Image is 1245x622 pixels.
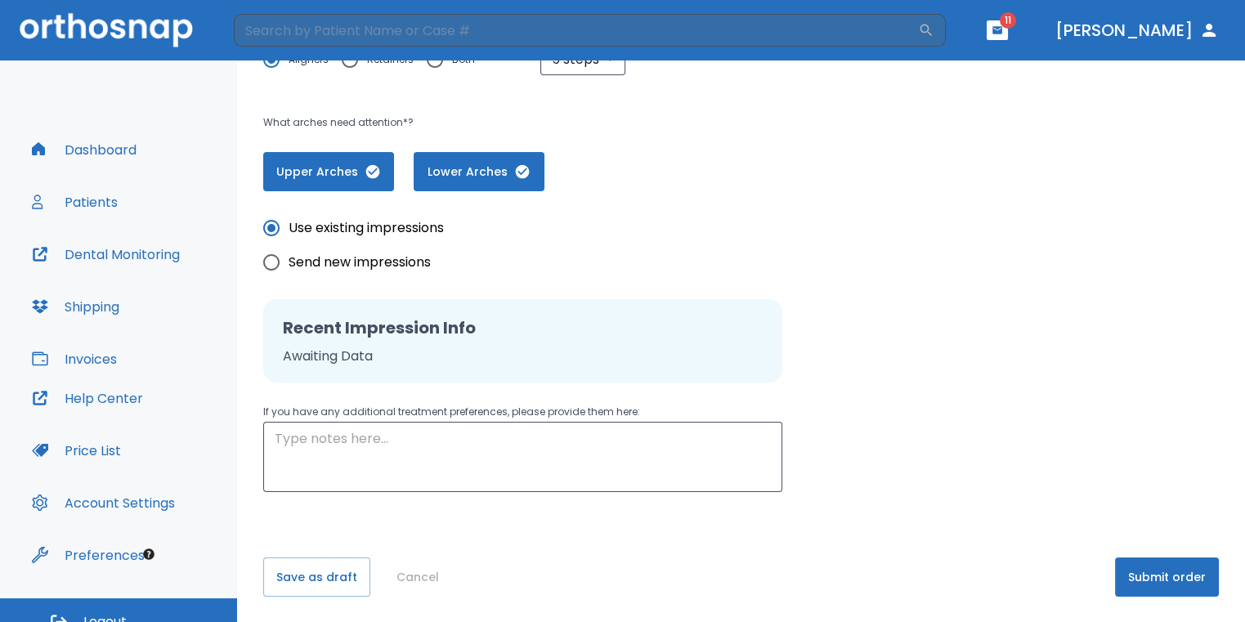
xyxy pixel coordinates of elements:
[22,130,146,169] button: Dashboard
[234,14,918,47] input: Search by Patient Name or Case #
[1049,16,1225,45] button: [PERSON_NAME]
[1000,12,1016,29] span: 11
[263,557,370,597] button: Save as draft
[20,13,193,47] img: Orthosnap
[22,378,153,418] button: Help Center
[283,315,763,340] h2: Recent Impression Info
[22,182,128,222] button: Patients
[22,287,129,326] button: Shipping
[22,339,127,378] button: Invoices
[141,547,156,562] div: Tooltip anchor
[22,535,155,575] button: Preferences
[280,163,378,181] span: Upper Arches
[22,235,190,274] button: Dental Monitoring
[430,163,528,181] span: Lower Arches
[289,253,431,272] span: Send new impressions
[22,483,185,522] button: Account Settings
[22,431,131,470] button: Price List
[414,152,544,191] button: Lower Arches
[283,347,763,366] p: Awaiting Data
[263,152,394,191] button: Upper Arches
[289,218,444,238] span: Use existing impressions
[390,557,446,597] button: Cancel
[1115,557,1219,597] button: Submit order
[263,402,782,422] p: If you have any additional treatment preferences, please provide them here:
[263,113,821,132] p: What arches need attention*?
